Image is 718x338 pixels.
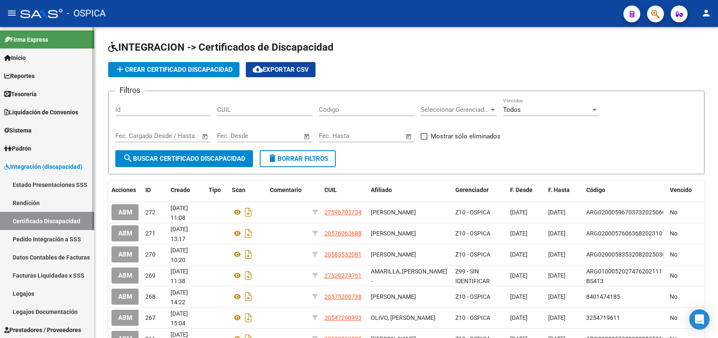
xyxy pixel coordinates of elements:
span: Todos [503,106,521,114]
span: Liquidación de Convenios [4,108,78,117]
span: [DATE] 11:08 [171,205,188,221]
button: Exportar CSV [246,62,315,77]
span: [DATE] [548,272,566,279]
span: [DATE] [548,251,566,258]
span: Acciones [112,187,136,193]
span: 267 [145,314,155,321]
datatable-header-cell: CUIL [321,181,367,199]
span: 20575200738 [324,293,362,300]
button: ABM [112,310,139,325]
input: Fecha inicio [319,132,353,140]
span: 268 [145,293,155,300]
span: Z99 - SIN IDENTIFICAR [455,268,490,284]
span: Crear Certificado Discapacidad [115,66,233,73]
span: No [670,230,677,237]
span: No [670,314,677,321]
span: No [670,272,677,279]
span: 20547290993 [324,314,362,321]
mat-icon: add [115,64,125,74]
span: ABM [118,272,132,280]
span: No [670,293,677,300]
span: Z10 - OSPICA [455,209,490,216]
button: Buscar Certificado Discapacidad [115,150,253,167]
span: Inicio [4,53,26,62]
span: Tipo [209,187,221,193]
span: [DATE] [510,314,528,321]
span: Código [586,187,605,193]
span: 8401474185 [586,293,620,300]
span: [DATE] [548,314,566,321]
span: ABM [118,293,132,301]
span: [PERSON_NAME] [371,251,416,258]
div: Open Intercom Messenger [689,309,710,330]
mat-icon: person [701,8,711,18]
i: Descargar documento [243,248,254,261]
button: ABM [112,289,139,304]
span: [DATE] [510,272,528,279]
span: 272 [145,209,155,216]
span: [DATE] [548,230,566,237]
mat-icon: menu [7,8,17,18]
span: ARG02000596703732025060220280602BUE396 [586,209,717,216]
span: Prestadores / Proveedores [4,325,81,335]
span: Buscar Certificado Discapacidad [123,155,245,162]
span: OLIVO, [PERSON_NAME] [371,314,435,321]
span: - OSPICA [67,4,106,23]
span: [DATE] [548,209,566,216]
span: [DATE] 10:20 [171,247,188,263]
span: ARG02000583532082025030820270308BUE396 [586,251,717,258]
span: Integración (discapacidad) [4,162,82,171]
span: Borrar Filtros [267,155,328,162]
span: Mostrar sólo eliminados [431,131,500,141]
span: [DATE] 14:22 [171,289,188,306]
datatable-header-cell: Gerenciador [452,181,507,199]
button: Open calendar [404,132,414,141]
button: Open calendar [201,132,210,141]
datatable-header-cell: Acciones [108,181,142,199]
h3: Filtros [115,84,144,96]
span: Padrón [4,144,31,153]
span: ABM [118,314,132,322]
button: ABM [112,225,139,241]
span: [DATE] 15:04 [171,310,188,327]
span: ARG02000576063682023101220281012BS423 [586,230,713,237]
span: 271 [145,230,155,237]
span: Creado [171,187,190,193]
span: [PERSON_NAME] [371,209,416,216]
span: [DATE] [510,209,528,216]
span: [DATE] 11:38 [171,268,188,284]
mat-icon: cloud_download [253,64,263,74]
i: Descargar documento [243,227,254,240]
datatable-header-cell: Código [583,181,666,199]
span: Afiliado [371,187,392,193]
span: AMARILLA, [PERSON_NAME] - [371,268,447,284]
span: [PERSON_NAME] [371,293,416,300]
span: Z10 - OSPICA [455,293,490,300]
span: [DATE] [510,230,528,237]
span: Reportes [4,71,35,81]
span: ABM [118,209,132,216]
i: Descargar documento [243,311,254,324]
button: ABM [112,204,139,220]
input: Fecha fin [361,132,402,140]
span: 20583532081 [324,251,362,258]
span: ARG01000520274762021111920261119-BS413 [586,268,698,284]
span: 27596703734 [324,209,362,216]
span: Z10 - OSPICA [455,251,490,258]
span: Vencido [670,187,692,193]
button: ABM [112,246,139,262]
span: Seleccionar Gerenciador [421,106,489,114]
span: Z10 - OSPICA [455,230,490,237]
span: ABM [118,230,132,238]
i: Descargar documento [243,269,254,282]
datatable-header-cell: Comentario [267,181,309,199]
input: Fecha inicio [217,132,251,140]
button: ABM [112,268,139,283]
span: [DATE] [510,293,528,300]
span: Firma Express [4,35,48,44]
button: Open calendar [302,132,312,141]
mat-icon: delete [267,153,277,163]
span: 20576063688 [324,230,362,237]
span: CUIL [324,187,337,193]
input: Fecha fin [259,132,300,140]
